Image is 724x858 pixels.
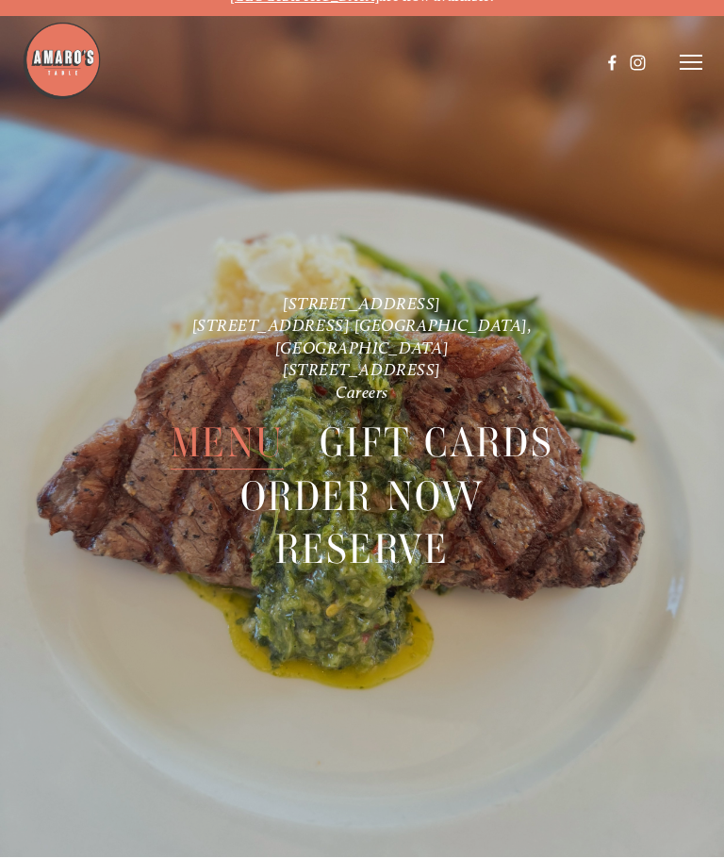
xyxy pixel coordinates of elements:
span: Reserve [275,524,449,577]
span: Menu [171,418,284,470]
a: Menu [171,418,284,470]
img: Amaro's Table [22,22,102,102]
a: [STREET_ADDRESS] [283,360,441,380]
a: Reserve [275,524,449,576]
a: Gift Cards [320,418,553,470]
a: Careers [336,383,388,403]
a: [STREET_ADDRESS] [283,294,441,314]
span: Order Now [240,471,484,524]
a: Order Now [240,471,484,523]
span: Gift Cards [320,418,553,470]
a: [STREET_ADDRESS] [GEOGRAPHIC_DATA], [GEOGRAPHIC_DATA] [192,316,536,357]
